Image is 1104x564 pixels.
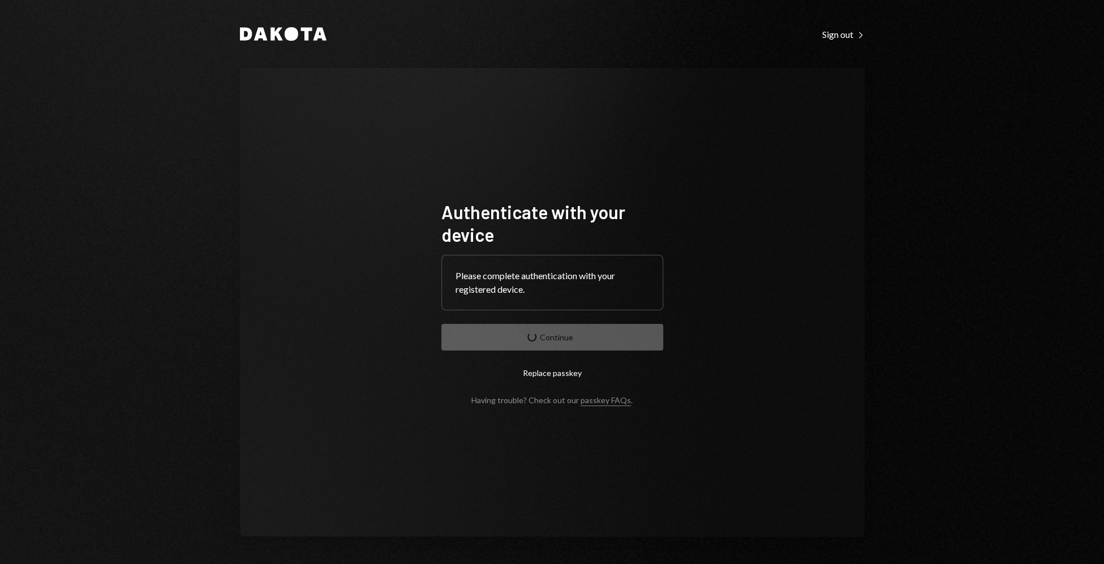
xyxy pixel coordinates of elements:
div: Having trouble? Check out our . [471,395,633,405]
button: Replace passkey [441,360,663,386]
h1: Authenticate with your device [441,200,663,246]
div: Please complete authentication with your registered device. [456,269,649,296]
div: Sign out [822,29,865,40]
a: Sign out [822,28,865,40]
a: passkey FAQs [581,395,631,406]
